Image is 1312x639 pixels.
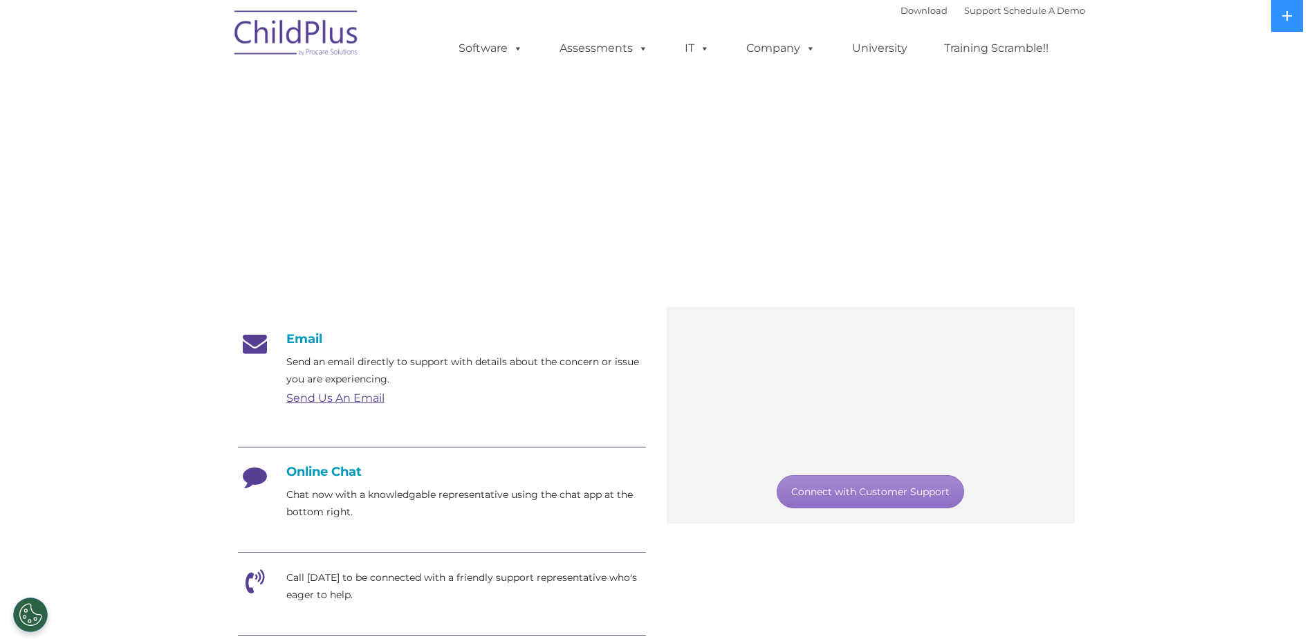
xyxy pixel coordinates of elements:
a: Training Scramble!! [930,35,1062,62]
a: Company [732,35,829,62]
button: Cookies Settings [13,598,48,632]
a: Connect with Customer Support [777,475,964,508]
a: Schedule A Demo [1004,5,1085,16]
font: | [900,5,1085,16]
img: ChildPlus by Procare Solutions [228,1,366,70]
a: IT [671,35,723,62]
a: Software [445,35,537,62]
h4: Email [238,331,646,346]
p: Chat now with a knowledgable representative using the chat app at the bottom right. [286,486,646,521]
a: Download [900,5,948,16]
p: Send an email directly to support with details about the concern or issue you are experiencing. [286,353,646,388]
h4: Online Chat [238,464,646,479]
a: University [838,35,921,62]
a: Send Us An Email [286,391,385,405]
p: Call [DATE] to be connected with a friendly support representative who's eager to help. [286,569,646,604]
a: Support [964,5,1001,16]
a: Assessments [546,35,662,62]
